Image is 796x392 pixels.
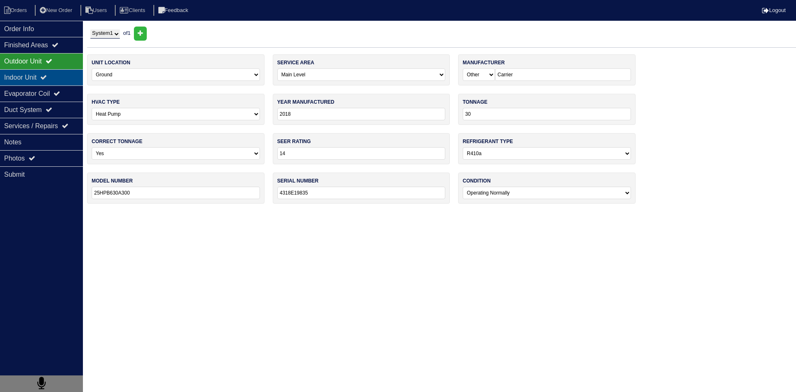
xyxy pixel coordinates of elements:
label: model number [92,177,133,185]
label: service area [277,59,314,66]
a: Logout [762,7,786,13]
div: of 1 [87,27,796,41]
label: tonnage [463,98,488,106]
label: correct tonnage [92,138,142,145]
label: serial number [277,177,319,185]
a: Users [80,7,114,13]
label: unit location [92,59,130,66]
label: seer rating [277,138,311,145]
label: hvac type [92,98,120,106]
label: year manufactured [277,98,335,106]
li: Feedback [153,5,195,16]
li: Clients [115,5,152,16]
label: manufacturer [463,59,505,66]
a: New Order [35,7,79,13]
a: Clients [115,7,152,13]
label: refrigerant type [463,138,513,145]
li: Users [80,5,114,16]
li: New Order [35,5,79,16]
label: condition [463,177,490,185]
